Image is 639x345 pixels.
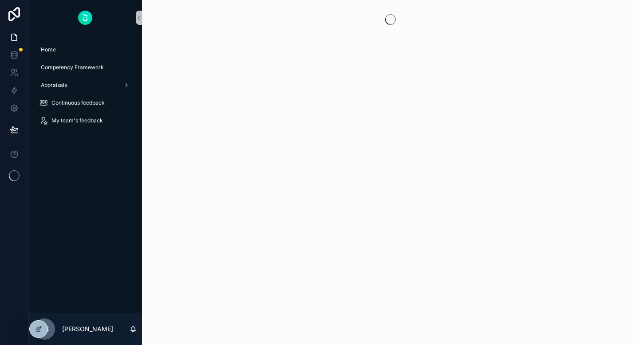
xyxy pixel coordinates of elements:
span: My team's feedback [51,117,103,124]
a: Home [34,42,137,58]
a: Appraisals [34,77,137,93]
div: scrollable content [28,35,142,140]
img: App logo [78,11,92,25]
a: Continuous feedback [34,95,137,111]
a: Competency Framework [34,59,137,75]
span: Continuous feedback [51,99,105,106]
span: Appraisals [41,82,67,89]
p: [PERSON_NAME] [62,325,113,333]
span: Competency Framework [41,64,104,71]
span: Home [41,46,56,53]
a: My team's feedback [34,113,137,129]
